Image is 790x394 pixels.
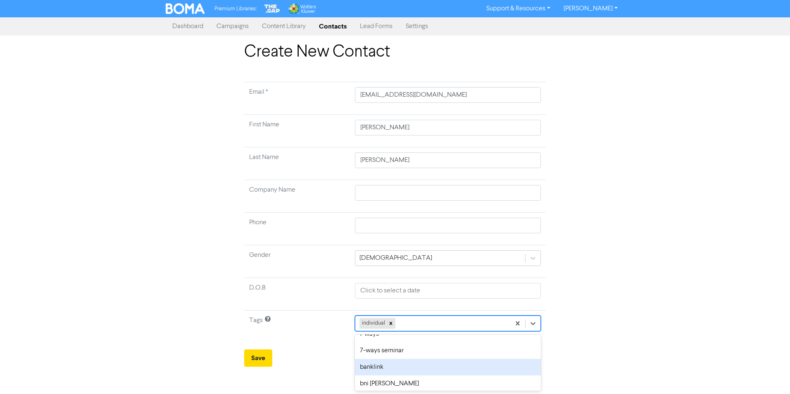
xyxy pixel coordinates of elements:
img: BOMA Logo [166,3,205,14]
img: The Gap [263,3,281,14]
input: Click to select a date [355,283,541,299]
a: Lead Forms [353,18,399,35]
td: Gender [244,245,350,278]
a: [PERSON_NAME] [557,2,624,15]
h1: Create New Contact [244,42,546,62]
td: Required [244,82,350,115]
div: 7-ways seminar [355,342,541,359]
button: Save [244,349,272,367]
a: Content Library [255,18,312,35]
td: Last Name [244,147,350,180]
td: Phone [244,213,350,245]
a: Settings [399,18,435,35]
a: Support & Resources [480,2,557,15]
div: bni [PERSON_NAME] [355,375,541,392]
td: First Name [244,115,350,147]
span: Premium Libraries: [214,6,257,12]
a: Dashboard [166,18,210,35]
iframe: Chat Widget [749,354,790,394]
div: individual [359,318,386,329]
div: [DEMOGRAPHIC_DATA] [359,253,432,263]
td: Company Name [244,180,350,213]
td: D.O.B [244,278,350,311]
img: Wolters Kluwer [288,3,316,14]
a: Contacts [312,18,353,35]
a: Campaigns [210,18,255,35]
td: Tags [244,311,350,343]
div: banklink [355,359,541,375]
